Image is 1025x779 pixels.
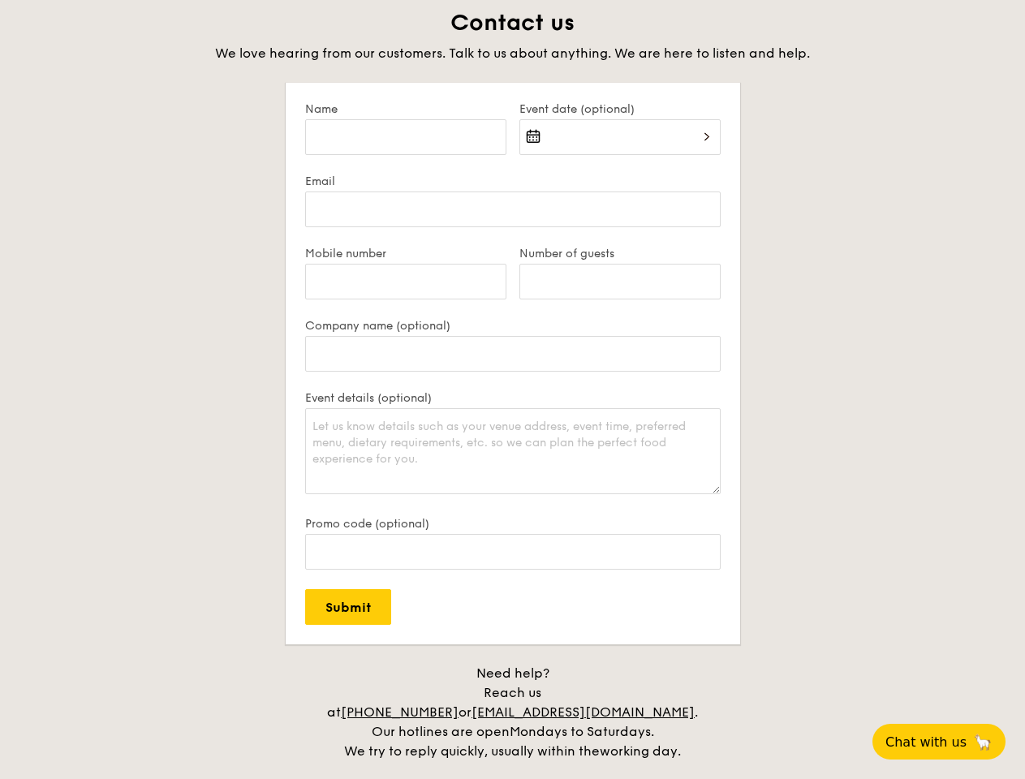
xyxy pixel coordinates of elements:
label: Mobile number [305,247,506,260]
a: [PHONE_NUMBER] [341,704,459,720]
label: Company name (optional) [305,319,721,333]
label: Name [305,102,506,116]
span: Chat with us [885,734,967,750]
label: Event date (optional) [519,102,721,116]
span: Mondays to Saturdays. [510,724,654,739]
input: Submit [305,589,391,625]
label: Number of guests [519,247,721,260]
div: Need help? Reach us at or . Our hotlines are open We try to reply quickly, usually within the [310,664,716,761]
span: 🦙 [973,733,993,751]
span: Contact us [450,9,575,37]
label: Event details (optional) [305,391,721,405]
textarea: Let us know details such as your venue address, event time, preferred menu, dietary requirements,... [305,408,721,494]
a: [EMAIL_ADDRESS][DOMAIN_NAME] [472,704,695,720]
span: working day. [600,743,681,759]
label: Promo code (optional) [305,517,721,531]
span: We love hearing from our customers. Talk to us about anything. We are here to listen and help. [215,45,810,61]
label: Email [305,174,721,188]
button: Chat with us🦙 [872,724,1006,760]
